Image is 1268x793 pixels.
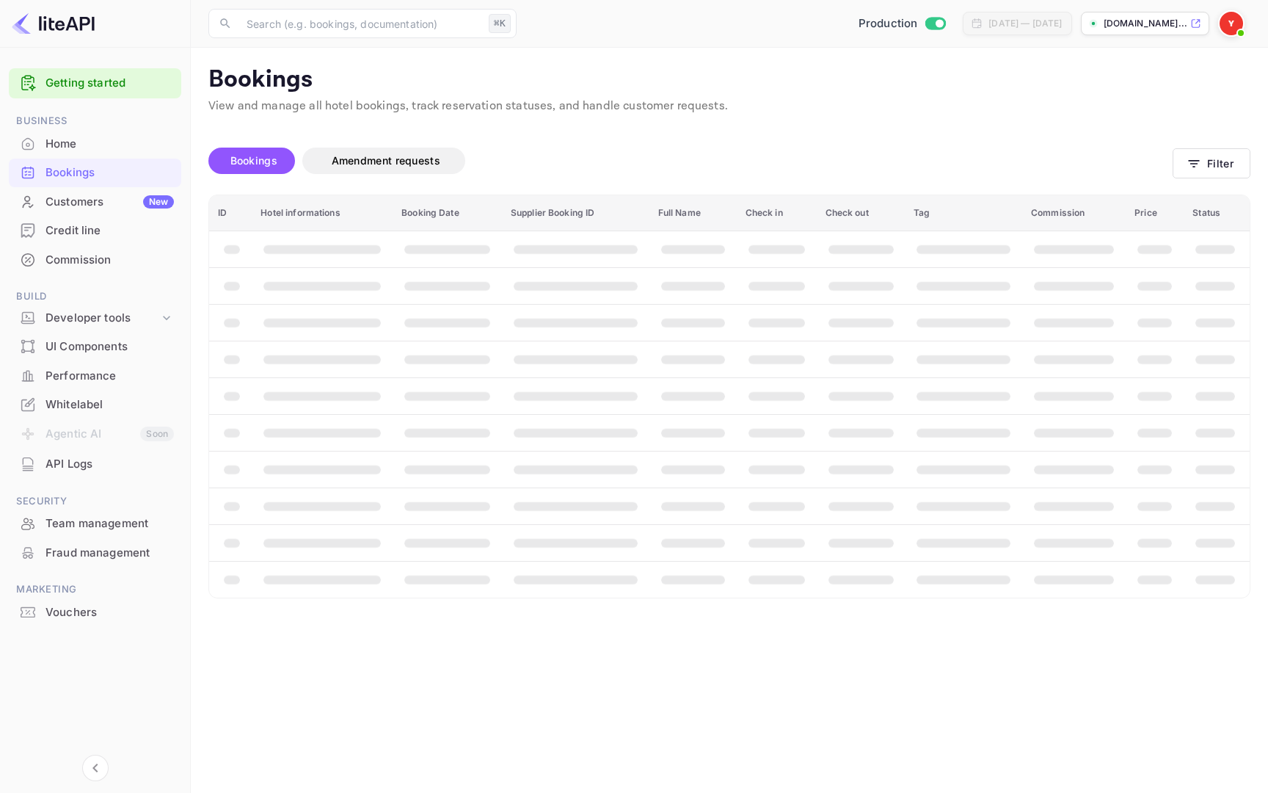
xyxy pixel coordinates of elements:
[9,493,181,510] span: Security
[1184,195,1250,231] th: Status
[208,98,1250,115] p: View and manage all hotel bookings, track reservation statuses, and handle customer requests.
[9,159,181,187] div: Bookings
[9,391,181,419] div: Whitelabel
[252,195,393,231] th: Hotel informations
[9,362,181,391] div: Performance
[12,12,95,35] img: LiteAPI logo
[45,164,174,181] div: Bookings
[230,154,277,167] span: Bookings
[209,195,252,231] th: ID
[9,391,181,418] a: Whitelabel
[45,604,174,621] div: Vouchers
[1022,195,1126,231] th: Commission
[9,159,181,186] a: Bookings
[9,450,181,477] a: API Logs
[9,68,181,98] div: Getting started
[45,338,174,355] div: UI Components
[9,188,181,215] a: CustomersNew
[45,545,174,562] div: Fraud management
[45,252,174,269] div: Commission
[208,148,1173,174] div: account-settings tabs
[45,136,174,153] div: Home
[859,15,918,32] span: Production
[9,217,181,244] a: Credit line
[1104,17,1187,30] p: [DOMAIN_NAME]...
[45,456,174,473] div: API Logs
[817,195,906,231] th: Check out
[853,15,952,32] div: Switch to Sandbox mode
[9,510,181,538] div: Team management
[143,195,174,209] div: New
[737,195,817,231] th: Check in
[489,14,511,33] div: ⌘K
[332,154,440,167] span: Amendment requests
[502,195,649,231] th: Supplier Booking ID
[45,368,174,385] div: Performance
[1126,195,1184,231] th: Price
[9,598,181,627] div: Vouchers
[9,598,181,626] a: Vouchers
[988,17,1062,30] div: [DATE] — [DATE]
[1173,148,1250,178] button: Filter
[9,305,181,331] div: Developer tools
[45,194,174,211] div: Customers
[9,246,181,273] a: Commission
[9,289,181,305] span: Build
[649,195,737,231] th: Full Name
[45,310,159,327] div: Developer tools
[9,333,181,361] div: UI Components
[9,188,181,217] div: CustomersNew
[9,246,181,275] div: Commission
[9,217,181,245] div: Credit line
[9,333,181,360] a: UI Components
[9,582,181,598] span: Marketing
[9,539,181,568] div: Fraud management
[9,510,181,537] a: Team management
[238,9,483,38] input: Search (e.g. bookings, documentation)
[9,130,181,157] a: Home
[45,75,174,92] a: Getting started
[1220,12,1243,35] img: Yandex
[9,113,181,129] span: Business
[45,222,174,239] div: Credit line
[9,130,181,159] div: Home
[9,362,181,389] a: Performance
[45,396,174,413] div: Whitelabel
[45,515,174,532] div: Team management
[208,65,1250,95] p: Bookings
[9,450,181,479] div: API Logs
[905,195,1022,231] th: Tag
[82,755,109,781] button: Collapse navigation
[209,195,1250,598] table: booking table
[9,539,181,566] a: Fraud management
[393,195,502,231] th: Booking Date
